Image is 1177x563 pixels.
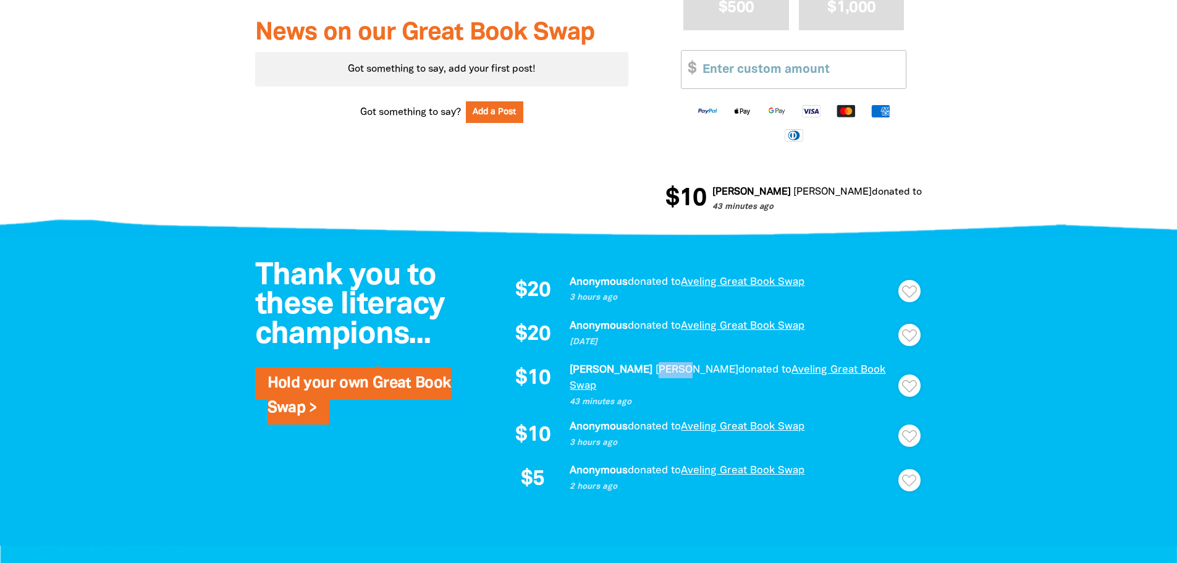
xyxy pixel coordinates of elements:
[681,94,906,151] div: Available payment methods
[681,51,696,88] span: $
[515,324,551,345] span: $20
[570,437,894,449] p: 3 hours ago
[255,52,629,87] div: Got something to say, add your first post!
[570,277,628,287] em: Anonymous
[681,321,804,331] a: Aveling Great Book Swap
[502,274,909,497] div: Donation stream
[570,422,628,431] em: Anonymous
[702,188,780,197] em: [PERSON_NAME]
[360,105,461,120] span: Got something to say?
[827,1,875,15] span: $1,000
[628,466,681,475] span: donated to
[268,376,451,415] a: Hold your own Great Book Swap >
[861,188,911,197] span: donated to
[656,365,738,375] em: [PERSON_NAME]
[783,188,861,197] em: [PERSON_NAME]
[570,321,628,331] em: Anonymous
[681,277,804,287] a: Aveling Great Book Swap
[570,481,894,493] p: 2 hours ago
[255,52,629,87] div: Paginated content
[738,365,791,375] span: donated to
[628,321,681,331] span: donated to
[829,104,863,118] img: Mastercard logo
[570,396,894,408] p: 43 minutes ago
[570,466,628,475] em: Anonymous
[628,422,681,431] span: donated to
[515,281,551,302] span: $20
[694,51,906,88] input: Enter custom amount
[570,292,894,304] p: 3 hours ago
[521,469,544,490] span: $5
[681,422,804,431] a: Aveling Great Book Swap
[255,20,629,47] h3: News on our Great Book Swap
[515,425,551,446] span: $10
[725,104,759,118] img: Apple Pay logo
[759,104,794,118] img: Google Pay logo
[777,128,811,142] img: Diners Club logo
[863,104,898,118] img: American Express logo
[655,187,696,211] span: $10
[681,466,804,475] a: Aveling Great Book Swap
[255,262,445,349] span: Thank you to these literacy champions...
[702,201,1025,214] p: 43 minutes ago
[570,365,652,375] em: [PERSON_NAME]
[628,277,681,287] span: donated to
[665,179,922,219] div: Donation stream
[570,365,885,391] a: Aveling Great Book Swap
[690,104,725,118] img: Paypal logo
[515,368,551,389] span: $10
[502,274,909,497] div: Paginated content
[911,188,1025,197] a: Aveling Great Book Swap
[719,1,754,15] span: $500
[794,104,829,118] img: Visa logo
[466,101,524,123] button: Add a Post
[570,336,894,349] p: [DATE]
